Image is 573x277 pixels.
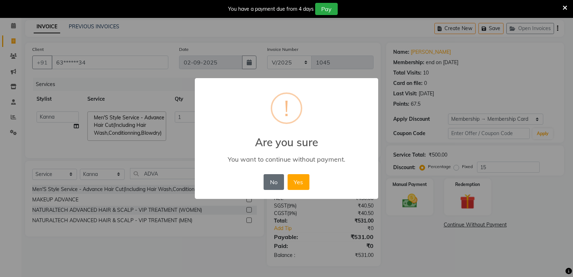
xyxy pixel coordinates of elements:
[264,174,284,190] button: No
[205,155,368,163] div: You want to continue without payment.
[288,174,309,190] button: Yes
[228,5,314,13] div: You have a payment due from 4 days
[284,94,289,123] div: !
[315,3,338,15] button: Pay
[195,127,378,149] h2: Are you sure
